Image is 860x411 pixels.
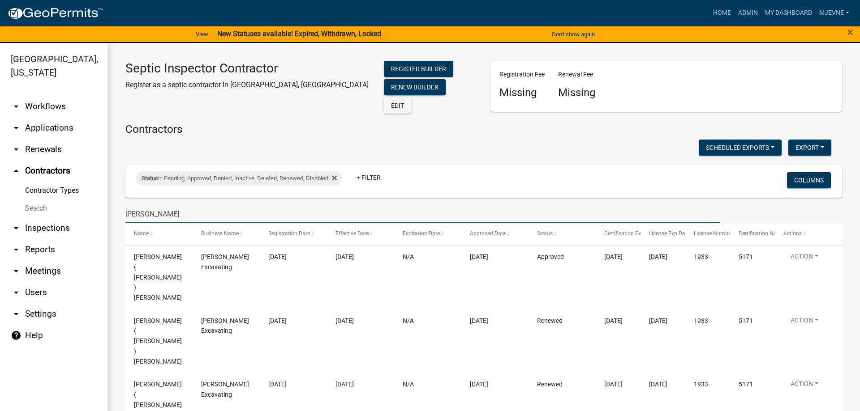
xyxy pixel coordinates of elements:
[739,230,789,237] span: Certification Number
[384,61,453,77] button: Register Builder
[739,253,753,260] span: 5171
[787,172,831,188] button: Columns
[537,317,563,324] span: Renewed
[11,165,21,176] i: arrow_drop_up
[11,309,21,319] i: arrow_drop_down
[11,123,21,133] i: arrow_drop_down
[461,223,529,245] datatable-header-cell: Approved Date
[11,101,21,112] i: arrow_drop_down
[847,26,853,38] span: ×
[604,317,623,324] span: 04/10/2028
[548,27,598,42] button: Don't show again
[649,253,667,260] span: 10/19/2025
[192,27,212,42] a: View
[403,317,414,324] span: N/A
[816,4,853,21] a: MJevne
[709,4,735,21] a: Home
[775,223,842,245] datatable-header-cell: Actions
[335,253,354,260] span: 04/15/2025
[11,287,21,298] i: arrow_drop_down
[134,317,182,365] span: Andrus ( Chuck ) Watkins
[783,379,826,392] button: Action
[201,381,249,398] span: Watkins Excavating
[649,381,667,388] span: 10/19/2025
[685,223,730,245] datatable-header-cell: License Number
[694,317,708,324] span: 1933
[201,253,249,271] span: Watkins Excavating
[699,140,782,156] button: Scheduled Exports
[335,230,369,237] span: Effective Date
[470,253,488,260] span: 04/15/2025
[268,253,287,260] span: 04/15/2025
[694,381,708,388] span: 1933
[739,381,753,388] span: 5171
[134,230,149,237] span: Name
[604,253,623,260] span: 04/10/2028
[403,381,414,388] span: N/A
[470,230,506,237] span: Approved Date
[349,169,388,186] a: + Filter
[268,317,287,324] span: 10/15/2024
[217,30,381,38] strong: New Statuses available! Expired, Withdrawn, Locked
[649,230,690,237] span: License Exp Date
[847,27,853,38] button: Close
[735,4,761,21] a: Admin
[327,223,394,245] datatable-header-cell: Effective Date
[11,144,21,155] i: arrow_drop_down
[142,175,158,182] span: Status
[403,230,440,237] span: Expiration Date
[125,80,369,90] p: Register as a septic contractor in [GEOGRAPHIC_DATA], [GEOGRAPHIC_DATA]
[11,223,21,233] i: arrow_drop_down
[739,317,753,324] span: 5171
[470,381,488,388] span: 01/31/2024
[604,230,657,237] span: Certification Exp Date
[783,316,826,329] button: Action
[384,79,446,95] button: Renew Builder
[694,253,708,260] span: 1933
[11,330,21,341] i: help
[529,223,596,245] datatable-header-cell: Status
[596,223,641,245] datatable-header-cell: Certification Exp Date
[499,86,545,99] h4: Missing
[537,253,564,260] span: Approved
[125,223,193,245] datatable-header-cell: Name
[394,223,461,245] datatable-header-cell: Expiration Date
[694,230,733,237] span: License Number
[268,230,310,237] span: Registration Date
[384,97,411,114] button: Edit
[604,381,623,388] span: 04/10/2028
[649,317,667,324] span: 10/19/2025
[193,223,260,245] datatable-header-cell: Business Name
[730,223,775,245] datatable-header-cell: Certification Number
[125,205,720,223] input: Search for contractors
[11,266,21,276] i: arrow_drop_down
[260,223,327,245] datatable-header-cell: Registration Date
[783,252,826,265] button: Action
[11,244,21,255] i: arrow_drop_down
[201,317,249,335] span: Watkins Excavating
[201,230,239,237] span: Business Name
[783,230,802,237] span: Actions
[470,317,488,324] span: 10/15/2024
[268,381,287,388] span: 01/31/2024
[335,317,354,324] span: 10/15/2024
[125,123,842,136] h4: Contractors
[558,70,595,79] p: Renewal Fee
[641,223,685,245] datatable-header-cell: License Exp Date
[761,4,816,21] a: My Dashboard
[335,381,354,388] span: 01/31/2024
[134,253,182,301] span: Andrus ( Chuck ) Watkins
[558,86,595,99] h4: Missing
[788,140,831,156] button: Export
[537,230,553,237] span: Status
[136,171,342,186] div: in Pending, Approved, Denied, Inactive, Deleted, Renewed, Disabled
[403,253,414,260] span: N/A
[499,70,545,79] p: Registration Fee
[125,61,369,76] h3: Septic Inspector Contractor
[537,381,563,388] span: Renewed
